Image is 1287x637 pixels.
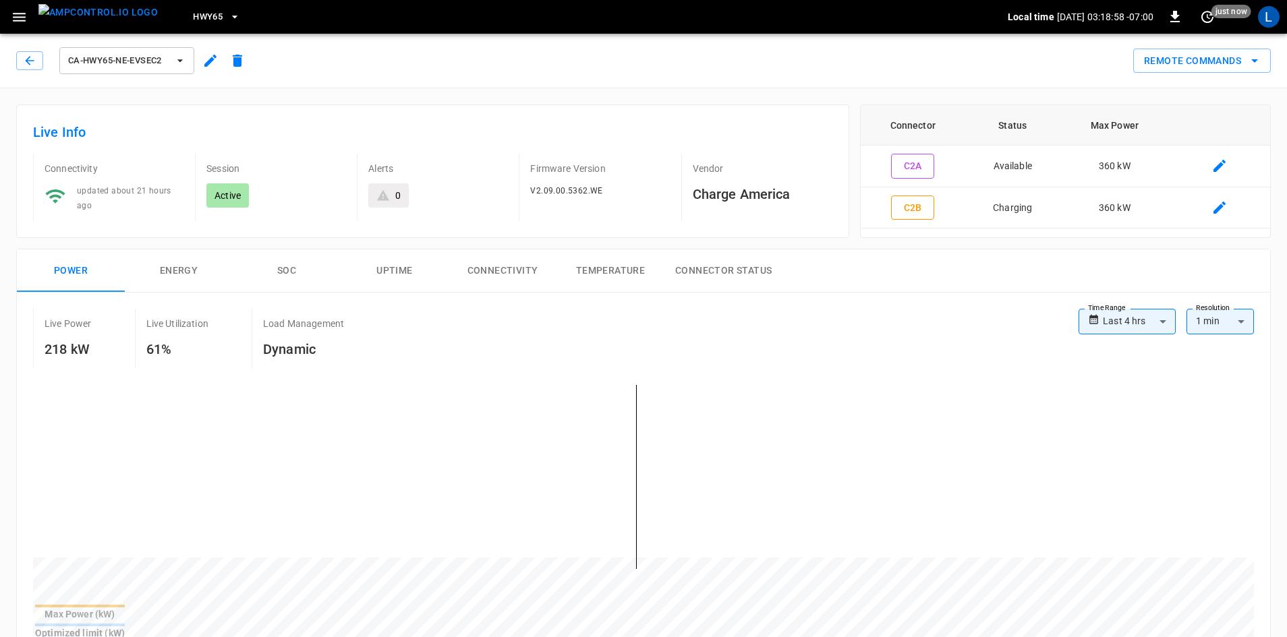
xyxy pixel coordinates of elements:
[1060,146,1169,187] td: 360 kW
[1133,49,1271,73] button: Remote Commands
[17,249,125,293] button: Power
[188,4,246,30] button: HWY65
[193,9,223,25] span: HWY65
[664,249,782,293] button: Connector Status
[1060,187,1169,229] td: 360 kW
[1133,49,1271,73] div: remote commands options
[1057,10,1153,24] p: [DATE] 03:18:58 -07:00
[33,121,832,143] h6: Live Info
[530,186,602,195] span: V2.09.00.5362.WE
[214,189,241,202] p: Active
[68,53,168,69] span: ca-hwy65-ne-evseC2
[693,162,832,175] p: Vendor
[965,146,1060,187] td: Available
[206,162,346,175] p: Session
[1088,303,1126,313] label: Time Range
[45,162,184,175] p: Connectivity
[233,249,341,293] button: SOC
[1008,10,1054,24] p: Local time
[146,317,208,330] p: Live Utilization
[556,249,664,293] button: Temperature
[341,249,449,293] button: Uptime
[891,195,934,220] button: C2B
[59,47,194,74] button: ca-hwy65-ne-evseC2
[861,105,1270,229] table: connector table
[77,186,171,210] span: updated about 21 hours ago
[38,4,158,21] img: ampcontrol.io logo
[891,154,934,179] button: C2A
[1103,309,1176,334] div: Last 4 hrs
[45,338,92,360] h6: 218 kW
[146,338,208,360] h6: 61%
[1197,6,1218,28] button: set refresh interval
[449,249,556,293] button: Connectivity
[861,105,965,146] th: Connector
[965,187,1060,229] td: Charging
[1060,105,1169,146] th: Max Power
[1196,303,1230,313] label: Resolution
[1211,5,1251,18] span: just now
[263,338,344,360] h6: Dynamic
[395,189,401,202] div: 0
[965,105,1060,146] th: Status
[368,162,508,175] p: Alerts
[1186,309,1254,334] div: 1 min
[125,249,233,293] button: Energy
[530,162,670,175] p: Firmware Version
[45,317,92,330] p: Live Power
[693,183,832,205] h6: Charge America
[263,317,344,330] p: Load Management
[1258,6,1280,28] div: profile-icon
